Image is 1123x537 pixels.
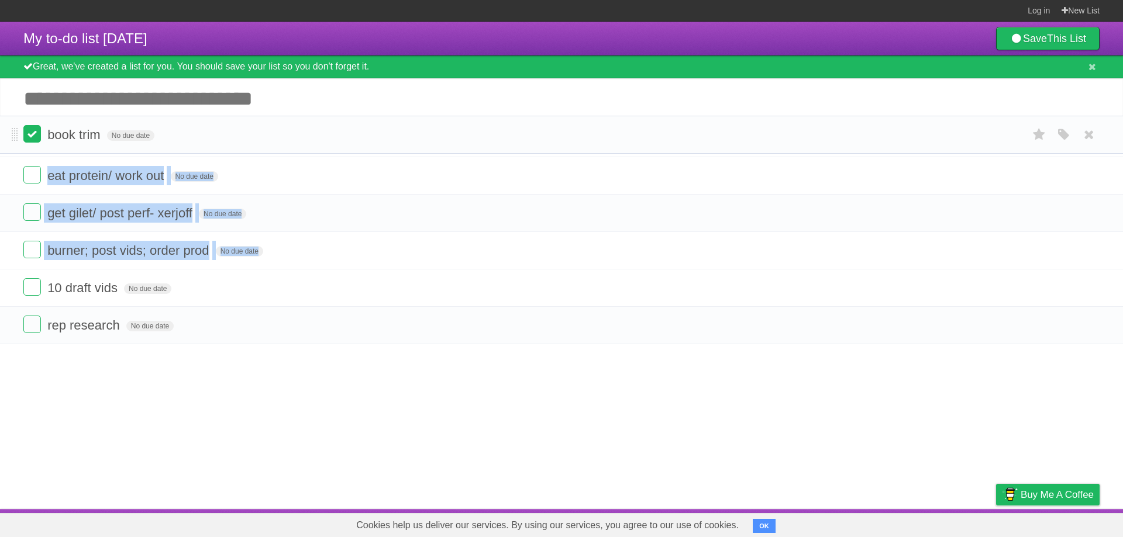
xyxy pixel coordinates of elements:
[126,321,174,331] span: No due date
[23,241,41,258] label: Done
[47,280,120,295] span: 10 draft vids
[981,512,1011,534] a: Privacy
[199,209,246,219] span: No due date
[47,318,123,332] span: rep research
[879,512,926,534] a: Developers
[1021,484,1094,505] span: Buy me a coffee
[1002,484,1018,504] img: Buy me a coffee
[941,512,967,534] a: Terms
[47,168,167,183] span: eat protein/ work out
[23,316,41,333] label: Done
[1026,512,1100,534] a: Suggest a feature
[1047,33,1086,44] b: This List
[996,27,1100,50] a: SaveThis List
[996,484,1100,505] a: Buy me a coffee
[171,171,218,182] span: No due date
[23,278,41,296] label: Done
[1028,125,1050,144] label: Star task
[23,166,41,183] label: Done
[47,243,212,258] span: burner; post vids; order prod
[216,246,263,257] span: No due date
[107,130,154,141] span: No due date
[23,30,147,46] span: My to-do list [DATE]
[124,283,171,294] span: No due date
[753,519,776,533] button: OK
[840,512,865,534] a: About
[23,203,41,221] label: Done
[47,206,195,220] span: get gilet/ post perf- xerjoff
[47,127,103,142] span: book trim
[23,125,41,143] label: Done
[345,514,750,537] span: Cookies help us deliver our services. By using our services, you agree to our use of cookies.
